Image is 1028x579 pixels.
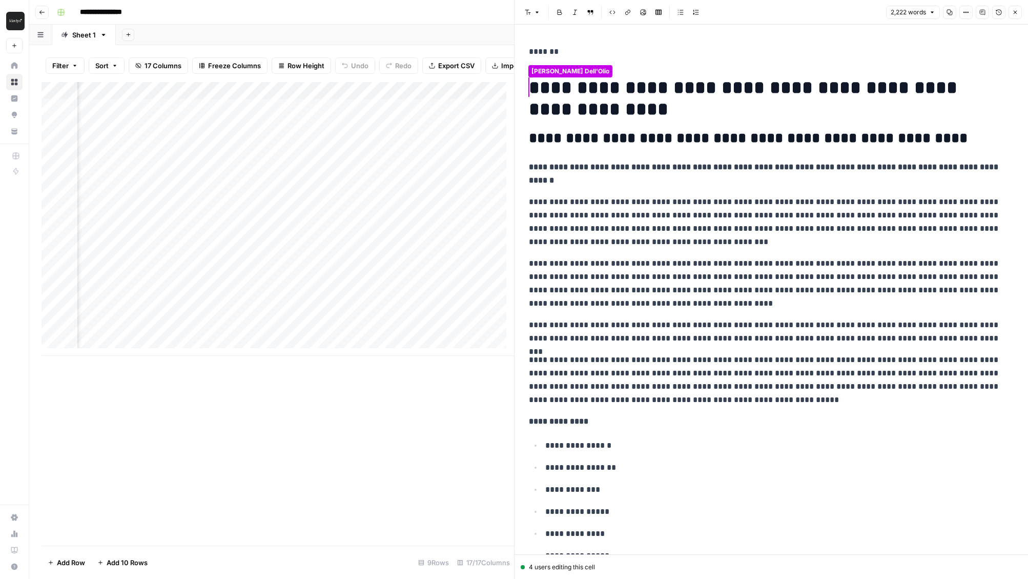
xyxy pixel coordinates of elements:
[453,554,514,571] div: 17/17 Columns
[886,6,940,19] button: 2,222 words
[422,57,481,74] button: Export CSV
[351,61,368,71] span: Undo
[272,57,331,74] button: Row Height
[485,57,545,74] button: Import CSV
[89,57,125,74] button: Sort
[414,554,453,571] div: 9 Rows
[145,61,181,71] span: 17 Columns
[6,90,23,107] a: Insights
[6,526,23,542] a: Usage
[379,57,418,74] button: Redo
[107,557,148,568] span: Add 10 Rows
[129,57,188,74] button: 17 Columns
[52,61,69,71] span: Filter
[52,25,116,45] a: Sheet 1
[91,554,154,571] button: Add 10 Rows
[891,8,926,17] span: 2,222 words
[6,123,23,139] a: Your Data
[72,30,96,40] div: Sheet 1
[335,57,375,74] button: Undo
[208,61,261,71] span: Freeze Columns
[46,57,85,74] button: Filter
[438,61,475,71] span: Export CSV
[6,542,23,558] a: Learning Hub
[521,563,1022,572] div: 4 users editing this cell
[6,107,23,123] a: Opportunities
[42,554,91,571] button: Add Row
[6,558,23,575] button: Help + Support
[95,61,109,71] span: Sort
[6,12,25,30] img: Klaviyo Logo
[287,61,324,71] span: Row Height
[395,61,412,71] span: Redo
[6,509,23,526] a: Settings
[192,57,268,74] button: Freeze Columns
[57,557,85,568] span: Add Row
[6,74,23,90] a: Browse
[6,8,23,34] button: Workspace: Klaviyo
[501,61,538,71] span: Import CSV
[6,57,23,74] a: Home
